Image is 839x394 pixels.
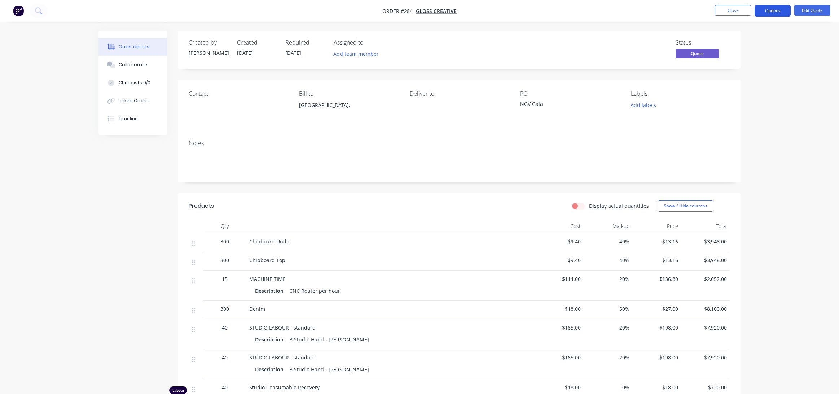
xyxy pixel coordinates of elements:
[98,74,167,92] button: Checklists 0/0
[520,90,619,97] div: PO
[382,8,416,14] span: Order #284 -
[535,219,584,233] div: Cost
[249,354,316,361] span: STUDIO LABOUR - standard
[684,256,727,264] span: $3,948.00
[169,386,187,394] div: Labour
[794,5,830,16] button: Edit Quote
[13,5,24,16] img: Factory
[587,256,629,264] span: 40%
[330,49,383,59] button: Add team member
[587,275,629,283] span: 20%
[249,238,291,245] span: Chipboard Under
[119,98,150,104] div: Linked Orders
[249,276,286,282] span: MACHINE TIME
[119,44,149,50] div: Order details
[538,275,581,283] span: $114.00
[684,305,727,313] span: $8,100.00
[203,219,246,233] div: Qty
[286,286,343,296] div: CNC Router per hour
[299,100,398,123] div: [GEOGRAPHIC_DATA],
[635,305,678,313] span: $27.00
[119,116,138,122] div: Timeline
[410,90,509,97] div: Deliver to
[286,364,372,375] div: B Studio Hand - [PERSON_NAME]
[98,110,167,128] button: Timeline
[584,219,632,233] div: Markup
[538,324,581,331] span: $165.00
[222,275,228,283] span: 15
[635,324,678,331] span: $198.00
[119,62,147,68] div: Collaborate
[119,80,150,86] div: Checklists 0/0
[299,90,398,97] div: Bill to
[676,49,719,58] span: Quote
[255,334,286,345] div: Description
[189,39,228,46] div: Created by
[189,202,214,210] div: Products
[684,275,727,283] span: $2,052.00
[237,49,253,56] span: [DATE]
[299,100,398,110] div: [GEOGRAPHIC_DATA],
[285,49,301,56] span: [DATE]
[285,39,325,46] div: Required
[632,219,681,233] div: Price
[255,286,286,296] div: Description
[681,219,730,233] div: Total
[334,49,383,59] button: Add team member
[189,90,287,97] div: Contact
[587,238,629,245] span: 40%
[222,354,228,361] span: 40
[334,39,406,46] div: Assigned to
[286,334,372,345] div: B Studio Hand - [PERSON_NAME]
[538,384,581,391] span: $18.00
[587,324,629,331] span: 20%
[635,275,678,283] span: $136.80
[520,100,610,110] div: NGV Gala
[98,56,167,74] button: Collaborate
[237,39,277,46] div: Created
[98,38,167,56] button: Order details
[684,324,727,331] span: $7,920.00
[684,354,727,361] span: $7,920.00
[249,324,316,331] span: STUDIO LABOUR - standard
[189,49,228,57] div: [PERSON_NAME]
[538,256,581,264] span: $9.40
[538,238,581,245] span: $9.40
[658,200,713,212] button: Show / Hide columns
[249,384,320,391] span: Studio Consumable Recovery
[220,305,229,313] span: 300
[249,305,265,312] span: Denim
[222,324,228,331] span: 40
[416,8,457,14] a: GLOSS Creative
[631,90,730,97] div: Labels
[220,256,229,264] span: 300
[627,100,660,110] button: Add labels
[635,238,678,245] span: $13.16
[755,5,791,17] button: Options
[676,39,730,46] div: Status
[587,305,629,313] span: 50%
[587,354,629,361] span: 20%
[249,257,285,264] span: Chipboard Top
[635,384,678,391] span: $18.00
[538,354,581,361] span: $165.00
[255,364,286,375] div: Description
[635,354,678,361] span: $198.00
[684,384,727,391] span: $720.00
[98,92,167,110] button: Linked Orders
[589,202,649,210] label: Display actual quantities
[715,5,751,16] button: Close
[220,238,229,245] span: 300
[635,256,678,264] span: $13.16
[684,238,727,245] span: $3,948.00
[189,140,730,147] div: Notes
[538,305,581,313] span: $18.00
[222,384,228,391] span: 40
[587,384,629,391] span: 0%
